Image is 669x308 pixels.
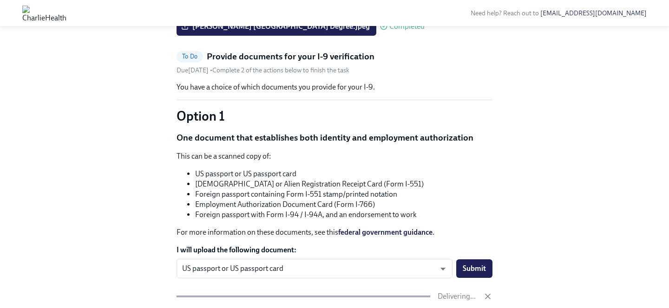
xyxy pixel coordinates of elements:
li: US passport or US passport card [195,169,492,179]
div: US passport or US passport card [177,259,453,278]
p: One document that establishes both identity and employment authorization [177,132,492,144]
span: Completed [389,23,425,30]
button: Submit [456,259,492,278]
span: Friday, September 19th 2025, 10:00 am [177,66,210,74]
p: Option 1 [177,108,492,124]
p: For more information on these documents, see this . [177,227,492,237]
span: Need help? Reach out to [471,9,647,17]
p: This can be a scanned copy of: [177,151,492,161]
a: [EMAIL_ADDRESS][DOMAIN_NAME] [540,9,647,17]
span: To Do [177,53,203,60]
p: You have a choice of which documents you provide for your I-9. [177,82,492,92]
li: Foreign passport containing Form I-551 stamp/printed notation [195,189,492,199]
li: Foreign passport with Form I-94 / I-94A, and an endorsement to work [195,210,492,220]
a: To DoProvide documents for your I-9 verificationDue[DATE] •Complete 2 of the actions below to fin... [177,51,492,75]
h5: Provide documents for your I-9 verification [207,51,374,63]
img: CharlieHealth [22,6,66,20]
label: I will upload the following document: [177,245,492,255]
a: federal government guidance [338,228,433,237]
span: Submit [463,264,486,273]
p: Delivering... [438,291,476,302]
label: [PERSON_NAME] [GEOGRAPHIC_DATA] Degree.jpeg [177,17,376,36]
li: [DEMOGRAPHIC_DATA] or Alien Registration Receipt Card (Form I-551) [195,179,492,189]
li: Employment Authorization Document Card (Form I-766) [195,199,492,210]
div: • Complete 2 of the actions below to finish the task [177,66,349,75]
span: [PERSON_NAME] [GEOGRAPHIC_DATA] Degree.jpeg [183,22,370,31]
